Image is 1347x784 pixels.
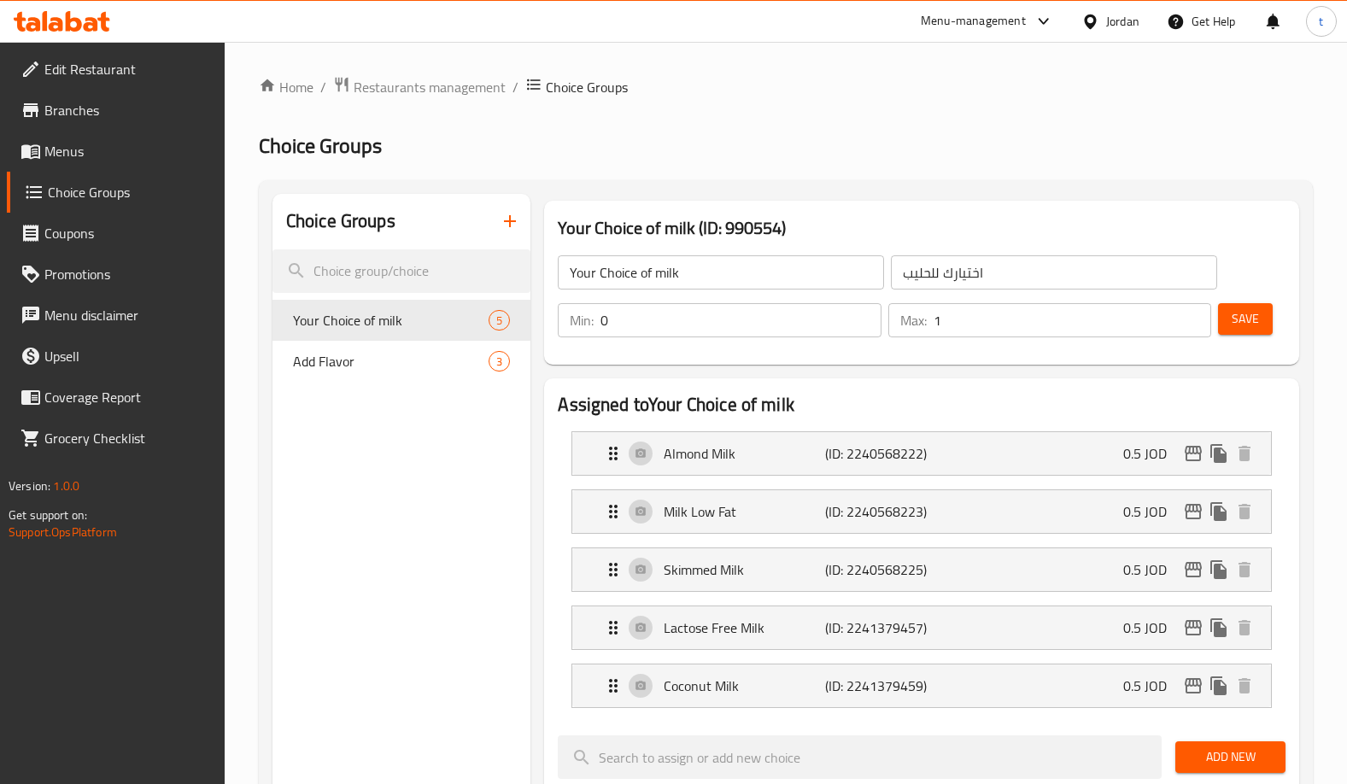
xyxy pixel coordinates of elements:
[572,432,1271,475] div: Expand
[7,49,225,90] a: Edit Restaurant
[1232,673,1257,699] button: delete
[1123,559,1180,580] p: 0.5 JOD
[1180,557,1206,582] button: edit
[664,501,824,522] p: Milk Low Fat
[7,131,225,172] a: Menus
[48,182,211,202] span: Choice Groups
[558,541,1286,599] li: Expand
[572,490,1271,533] div: Expand
[272,249,531,293] input: search
[825,676,932,696] p: (ID: 2241379459)
[1206,615,1232,641] button: duplicate
[512,77,518,97] li: /
[558,483,1286,541] li: Expand
[44,305,211,325] span: Menu disclaimer
[44,100,211,120] span: Branches
[572,606,1271,649] div: Expand
[1123,443,1180,464] p: 0.5 JOD
[259,76,1313,98] nav: breadcrumb
[293,351,489,372] span: Add Flavor
[1123,617,1180,638] p: 0.5 JOD
[1218,303,1273,335] button: Save
[7,254,225,295] a: Promotions
[1123,501,1180,522] p: 0.5 JOD
[1123,676,1180,696] p: 0.5 JOD
[1232,441,1257,466] button: delete
[825,443,932,464] p: (ID: 2240568222)
[7,418,225,459] a: Grocery Checklist
[44,59,211,79] span: Edit Restaurant
[570,310,594,331] p: Min:
[259,77,313,97] a: Home
[558,657,1286,715] li: Expand
[900,310,927,331] p: Max:
[272,300,531,341] div: Your Choice of milk5
[558,735,1162,779] input: search
[44,223,211,243] span: Coupons
[7,172,225,213] a: Choice Groups
[1232,615,1257,641] button: delete
[489,313,509,329] span: 5
[489,354,509,370] span: 3
[333,76,506,98] a: Restaurants management
[1106,12,1139,31] div: Jordan
[825,559,932,580] p: (ID: 2240568225)
[53,475,79,497] span: 1.0.0
[825,501,932,522] p: (ID: 2240568223)
[572,664,1271,707] div: Expand
[664,676,824,696] p: Coconut Milk
[1180,441,1206,466] button: edit
[572,548,1271,591] div: Expand
[1206,441,1232,466] button: duplicate
[7,377,225,418] a: Coverage Report
[272,341,531,382] div: Add Flavor3
[558,424,1286,483] li: Expand
[546,77,628,97] span: Choice Groups
[7,295,225,336] a: Menu disclaimer
[1180,615,1206,641] button: edit
[44,428,211,448] span: Grocery Checklist
[44,346,211,366] span: Upsell
[921,11,1026,32] div: Menu-management
[7,336,225,377] a: Upsell
[1232,499,1257,524] button: delete
[9,504,87,526] span: Get support on:
[259,126,382,165] span: Choice Groups
[354,77,506,97] span: Restaurants management
[1175,741,1286,773] button: Add New
[558,599,1286,657] li: Expand
[558,214,1286,242] h3: Your Choice of milk (ID: 990554)
[664,559,824,580] p: Skimmed Milk
[1319,12,1323,31] span: t
[7,90,225,131] a: Branches
[9,475,50,497] span: Version:
[1180,499,1206,524] button: edit
[1180,673,1206,699] button: edit
[286,208,395,234] h2: Choice Groups
[7,213,225,254] a: Coupons
[1206,499,1232,524] button: duplicate
[558,392,1286,418] h2: Assigned to Your Choice of milk
[825,617,932,638] p: (ID: 2241379457)
[44,264,211,284] span: Promotions
[489,310,510,331] div: Choices
[664,443,824,464] p: Almond Milk
[44,387,211,407] span: Coverage Report
[489,351,510,372] div: Choices
[1232,308,1259,330] span: Save
[1206,673,1232,699] button: duplicate
[320,77,326,97] li: /
[293,310,489,331] span: Your Choice of milk
[1232,557,1257,582] button: delete
[664,617,824,638] p: Lactose Free Milk
[44,141,211,161] span: Menus
[1206,557,1232,582] button: duplicate
[9,521,117,543] a: Support.OpsPlatform
[1189,746,1272,768] span: Add New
